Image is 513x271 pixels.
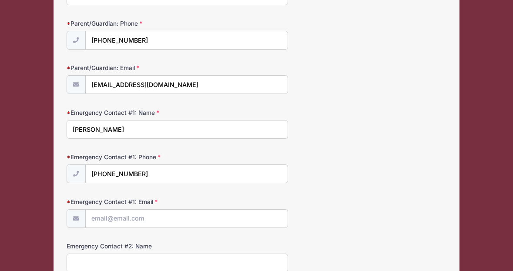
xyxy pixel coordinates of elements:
[67,242,193,251] label: Emergency Contact #2: Name
[67,19,193,28] label: Parent/Guardian: Phone
[67,64,193,72] label: Parent/Guardian: Email
[67,108,193,117] label: Emergency Contact #1: Name
[85,164,288,183] input: (xxx) xxx-xxxx
[85,31,288,50] input: (xxx) xxx-xxxx
[85,209,288,228] input: email@email.com
[67,153,193,161] label: Emergency Contact #1: Phone
[85,75,288,94] input: email@email.com
[67,197,193,206] label: Emergency Contact #1: Email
